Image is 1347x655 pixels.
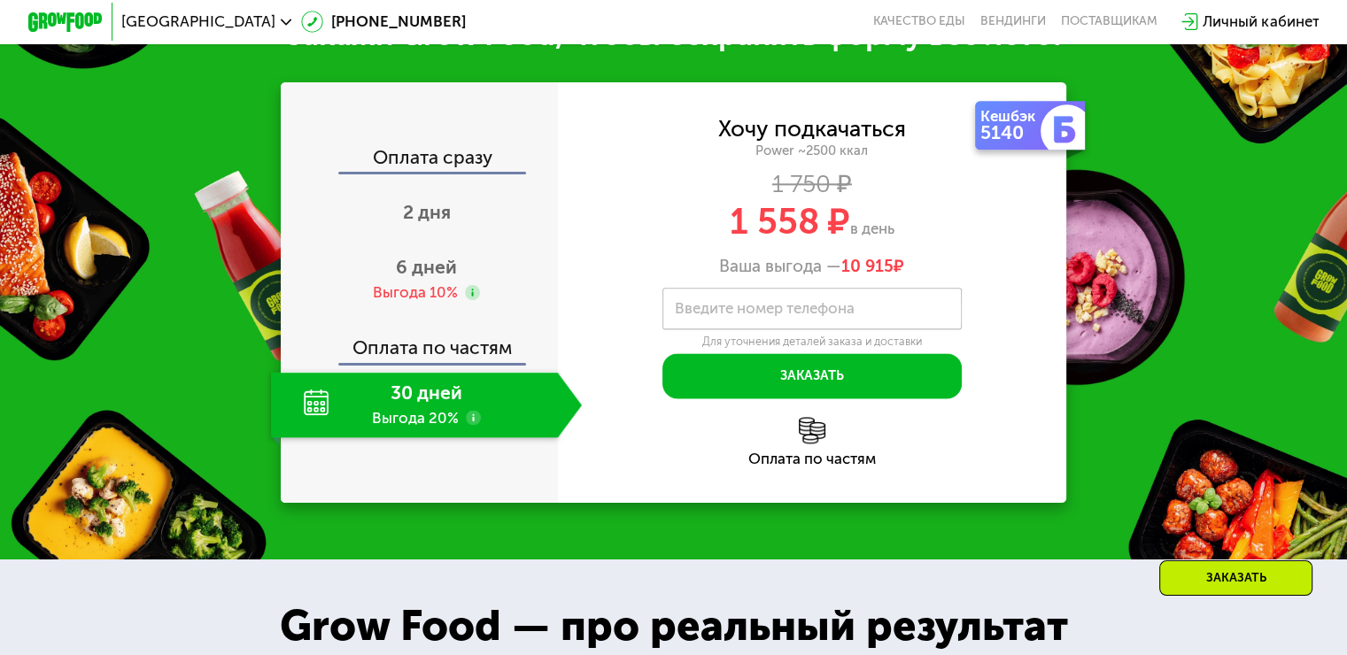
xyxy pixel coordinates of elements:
div: поставщикам [1061,14,1157,29]
div: Оплата сразу [283,148,558,172]
div: Личный кабинет [1203,11,1319,33]
a: [PHONE_NUMBER] [301,11,466,33]
a: Качество еды [873,14,965,29]
div: 1 750 ₽ [558,173,1067,194]
div: Оплата по частям [558,451,1067,466]
div: Оплата по частям [283,320,558,363]
span: 2 дня [403,201,451,223]
img: l6xcnZfty9opOoJh.png [799,417,825,443]
div: Для уточнения деталей заказа и доставки [662,335,962,349]
span: 1 558 ₽ [730,200,850,243]
div: Кешбэк [980,109,1044,124]
span: [GEOGRAPHIC_DATA] [121,14,275,29]
div: Хочу подкачаться [718,119,906,139]
button: Заказать [662,353,962,398]
span: в день [850,220,894,237]
label: Введите номер телефона [675,304,855,314]
span: ₽ [841,256,904,276]
div: Power ~2500 ккал [558,143,1067,159]
div: Ваша выгода — [558,256,1067,276]
div: Заказать [1159,560,1312,596]
span: 6 дней [396,256,457,278]
div: 5140 [980,123,1044,142]
div: Выгода 10% [373,282,458,303]
a: Вендинги [980,14,1046,29]
span: 10 915 [841,256,894,276]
